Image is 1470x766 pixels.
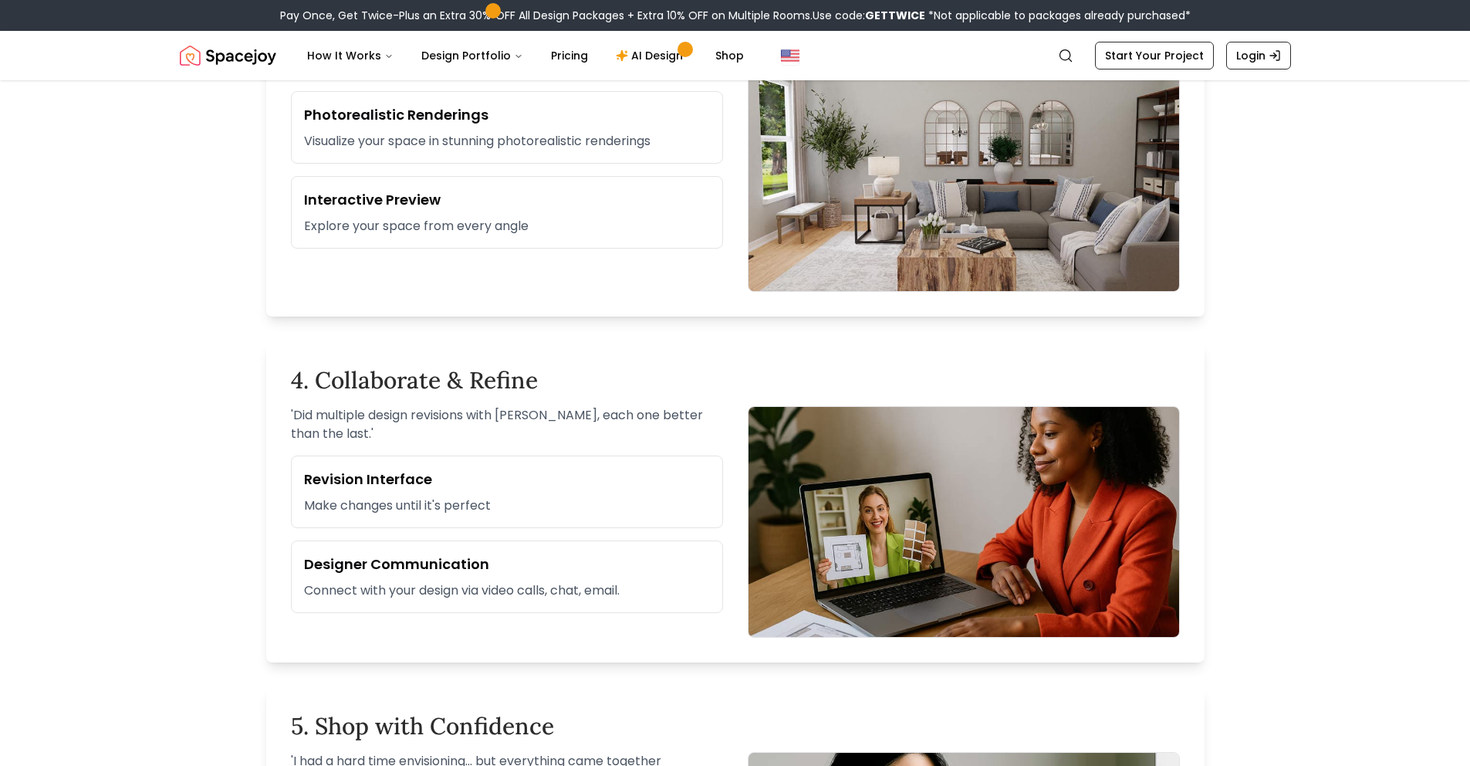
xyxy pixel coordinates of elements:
[280,8,1191,23] div: Pay Once, Get Twice-Plus an Extra 30% OFF All Design Packages + Extra 10% OFF on Multiple Rooms.
[304,469,710,490] h3: Revision Interface
[304,104,710,126] h3: Photorealistic Renderings
[291,406,723,443] p: ' Did multiple design revisions with [PERSON_NAME], each one better than the last. '
[781,46,799,65] img: United States
[304,554,710,575] h3: Designer Communication
[180,31,1291,80] nav: Global
[304,217,710,236] p: Explore your space from every angle
[925,8,1191,23] span: *Not applicable to packages already purchased*
[295,40,406,71] button: How It Works
[603,40,700,71] a: AI Design
[703,40,756,71] a: Shop
[1226,42,1291,69] a: Login
[304,497,710,515] p: Make changes until it's perfect
[748,406,1180,638] img: Collaborate with Spacejoy designer
[748,60,1180,292] img: Photorealisitc designs by Spacejoy
[813,8,925,23] span: Use code:
[291,712,1180,740] h2: 5. Shop with Confidence
[295,40,756,71] nav: Main
[865,8,925,23] b: GETTWICE
[180,40,276,71] a: Spacejoy
[291,366,1180,394] h2: 4. Collaborate & Refine
[1095,42,1214,69] a: Start Your Project
[304,132,710,151] p: Visualize your space in stunning photorealistic renderings
[304,189,710,211] h3: Interactive Preview
[539,40,600,71] a: Pricing
[409,40,536,71] button: Design Portfolio
[180,40,276,71] img: Spacejoy Logo
[304,581,710,600] p: Connect with your design via video calls, chat, email.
